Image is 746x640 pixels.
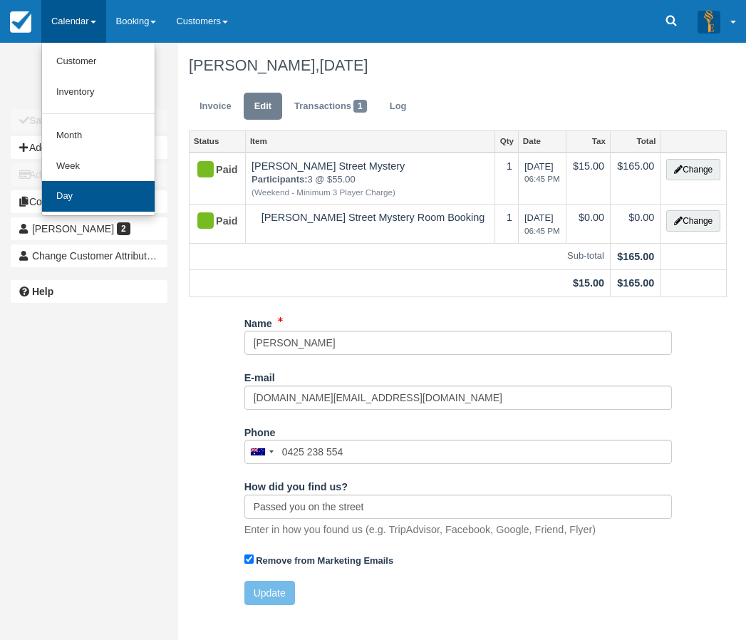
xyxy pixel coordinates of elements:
a: Customer [42,46,155,77]
button: Change Customer Attribution [11,244,167,267]
em: 3 @ $55.00 [252,173,489,198]
button: Copy Booking [11,190,167,213]
td: [PERSON_NAME] Street Mystery Room Booking [246,205,495,243]
a: [PERSON_NAME] 2 [11,217,167,240]
span: [DATE] [524,212,560,237]
td: $15.00 [566,153,610,205]
a: Transactions1 [284,93,378,120]
span: [DATE] [524,161,560,185]
a: Day [42,181,155,212]
label: Name [244,311,272,331]
b: Save [29,115,53,126]
td: $0.00 [610,205,660,243]
strong: Participants [252,174,307,185]
a: Date [519,131,566,151]
em: (Weekend - Minimum 3 Player Charge) [252,187,489,199]
td: [PERSON_NAME] Street Mystery [246,153,495,205]
span: [PERSON_NAME] [32,223,114,234]
h1: [PERSON_NAME], [189,57,727,74]
a: Month [42,120,155,151]
strong: $165.00 [617,277,654,289]
span: [DATE] [319,56,368,74]
a: Status [190,131,245,151]
img: A3 [698,10,720,33]
span: 1 [353,100,367,113]
div: Australia: +61 [245,440,278,463]
a: Inventory [42,77,155,108]
p: Enter in how you found us (e.g. TripAdvisor, Facebook, Google, Friend, Flyer) [244,522,596,537]
a: Tax [566,131,610,151]
strong: $15.00 [573,277,604,289]
strong: $165.00 [617,251,654,262]
a: Edit [244,93,282,120]
button: Add Item [11,136,167,159]
a: Invoice [189,93,242,120]
a: Qty [495,131,518,151]
a: Help [11,280,167,303]
button: Save [11,109,167,132]
label: E-mail [244,366,275,386]
button: Change [666,159,720,180]
a: Item [246,131,494,151]
td: 1 [495,153,519,205]
span: Change Customer Attribution [32,250,160,262]
img: checkfront-main-nav-mini-logo.png [10,11,31,33]
em: 06:45 PM [524,173,560,185]
input: Remove from Marketing Emails [244,554,254,564]
em: 06:45 PM [524,225,560,237]
span: 2 [117,222,130,235]
strong: Remove from Marketing Emails [256,555,393,566]
b: Help [32,286,53,297]
button: Update [244,581,295,605]
button: Add Payment [11,163,167,186]
button: Change [666,210,720,232]
td: 1 [495,205,519,243]
label: Phone [244,420,276,440]
em: Sub-total [195,249,604,263]
label: How did you find us? [244,475,348,495]
a: Week [42,151,155,182]
ul: Calendar [41,43,155,216]
div: Paid [195,210,227,233]
a: Log [379,93,418,120]
td: $0.00 [566,205,610,243]
td: $165.00 [610,153,660,205]
a: Total [611,131,660,151]
div: Paid [195,159,227,182]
